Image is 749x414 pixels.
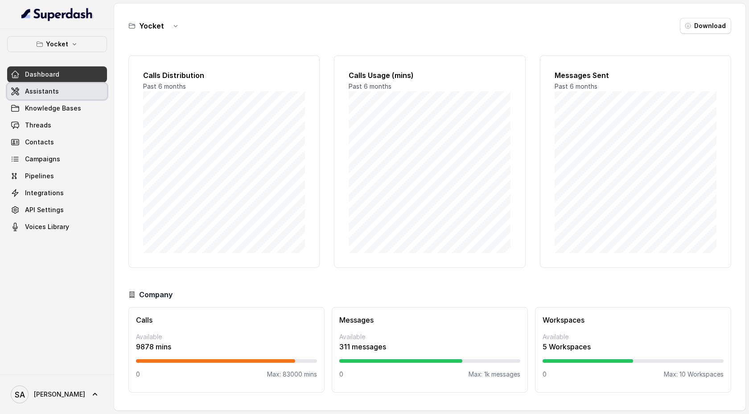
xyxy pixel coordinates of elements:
h3: Yocket [139,20,164,31]
h2: Messages Sent [555,70,716,81]
h2: Calls Usage (mins) [349,70,510,81]
a: Integrations [7,185,107,201]
a: Contacts [7,134,107,150]
button: Yocket [7,36,107,52]
span: Past 6 months [349,82,391,90]
p: Yocket [46,39,68,49]
p: Max: 1k messages [469,370,520,379]
span: [PERSON_NAME] [34,390,85,399]
span: Threads [25,121,51,130]
p: Max: 10 Workspaces [664,370,724,379]
p: 0 [543,370,547,379]
h3: Messages [339,315,520,325]
span: Integrations [25,189,64,197]
span: API Settings [25,205,64,214]
h3: Company [139,289,173,300]
a: Pipelines [7,168,107,184]
a: Dashboard [7,66,107,82]
a: Threads [7,117,107,133]
h2: Calls Distribution [143,70,305,81]
h3: Calls [136,315,317,325]
span: Voices Library [25,222,69,231]
p: 311 messages [339,341,520,352]
a: API Settings [7,202,107,218]
span: Dashboard [25,70,59,79]
p: 5 Workspaces [543,341,724,352]
p: 0 [136,370,140,379]
p: 0 [339,370,343,379]
a: Knowledge Bases [7,100,107,116]
p: Max: 83000 mins [267,370,317,379]
text: SA [15,390,25,399]
button: Download [680,18,731,34]
p: Available [543,332,724,341]
span: Knowledge Bases [25,104,81,113]
span: Past 6 months [555,82,597,90]
span: Campaigns [25,155,60,164]
h3: Workspaces [543,315,724,325]
a: Campaigns [7,151,107,167]
p: Available [136,332,317,341]
a: Assistants [7,83,107,99]
p: Available [339,332,520,341]
span: Contacts [25,138,54,147]
span: Past 6 months [143,82,186,90]
a: Voices Library [7,219,107,235]
span: Assistants [25,87,59,96]
img: light.svg [21,7,93,21]
a: [PERSON_NAME] [7,382,107,407]
p: 9878 mins [136,341,317,352]
span: Pipelines [25,172,54,180]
